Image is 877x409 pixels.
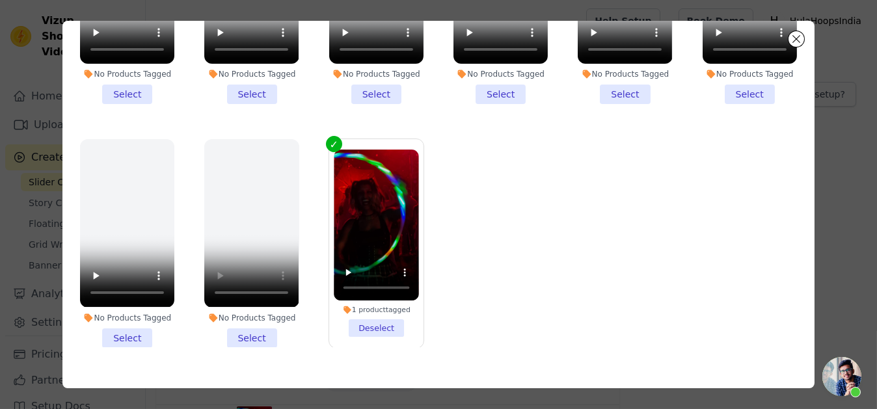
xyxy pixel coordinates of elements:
div: No Products Tagged [329,69,424,79]
div: No Products Tagged [204,69,299,79]
div: No Products Tagged [453,69,548,79]
div: Open chat [822,357,861,396]
div: No Products Tagged [204,313,299,323]
button: Close modal [789,31,804,47]
div: No Products Tagged [578,69,672,79]
div: 1 product tagged [334,306,419,315]
div: No Products Tagged [80,69,174,79]
div: No Products Tagged [703,69,797,79]
div: No Products Tagged [80,313,174,323]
